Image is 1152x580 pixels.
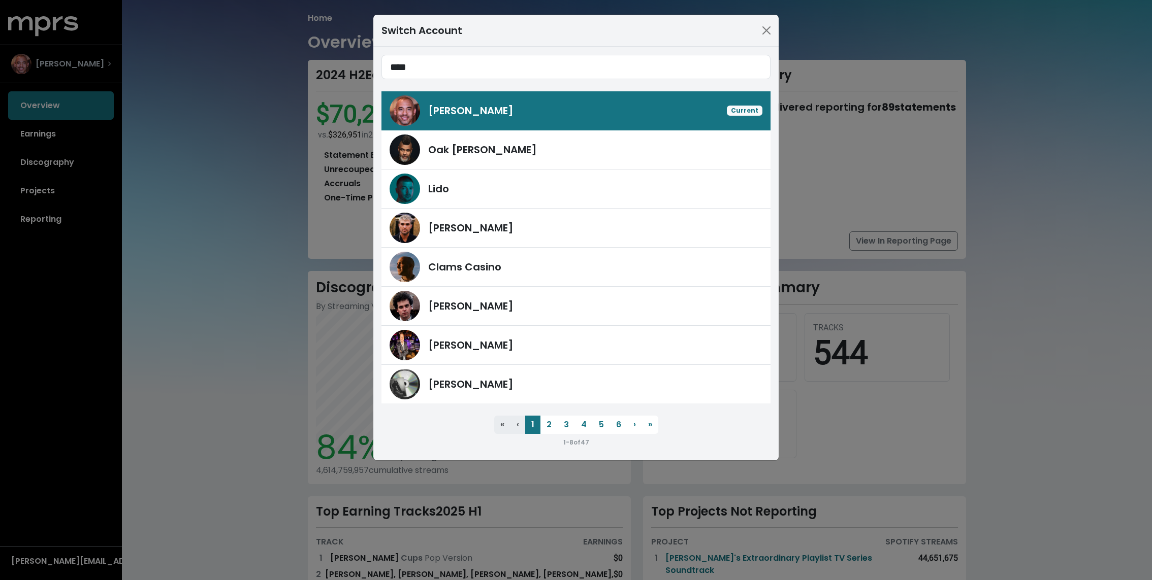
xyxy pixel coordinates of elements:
button: 1 [525,416,540,434]
div: Switch Account [381,23,462,38]
input: Search accounts [381,55,771,79]
span: [PERSON_NAME] [428,377,514,392]
a: James Ford[PERSON_NAME] [381,287,771,326]
span: [PERSON_NAME] [428,220,514,235]
a: Ike Beatz[PERSON_NAME] [381,365,771,403]
img: Clams Casino [390,252,420,282]
button: 6 [610,416,627,434]
span: › [633,419,636,430]
span: [PERSON_NAME] [428,337,514,353]
a: Oak FelderOak [PERSON_NAME] [381,130,771,169]
span: Oak [PERSON_NAME] [428,142,537,157]
a: LidoLido [381,169,771,209]
img: Ike Beatz [390,369,420,399]
span: » [648,419,652,430]
img: Lido [390,174,420,204]
a: Clams CasinoClams Casino [381,248,771,287]
span: Clams Casino [428,259,501,275]
button: 5 [593,416,610,434]
span: [PERSON_NAME] [428,298,514,314]
img: Andrew Dawson [390,330,420,360]
a: Andrew Dawson[PERSON_NAME] [381,326,771,365]
button: 2 [540,416,558,434]
small: 1 - 8 of 47 [563,438,589,447]
img: James Ford [390,291,420,321]
img: Harvey Mason Jr [390,95,420,126]
a: Harvey Mason Jr[PERSON_NAME]Current [381,91,771,130]
span: Lido [428,181,449,196]
img: Oak Felder [390,134,420,165]
button: 3 [558,416,575,434]
a: Fred Gibson[PERSON_NAME] [381,209,771,248]
img: Fred Gibson [390,213,420,243]
span: Current [727,106,762,116]
span: [PERSON_NAME] [428,103,514,118]
button: 4 [575,416,593,434]
button: Close [758,22,775,39]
